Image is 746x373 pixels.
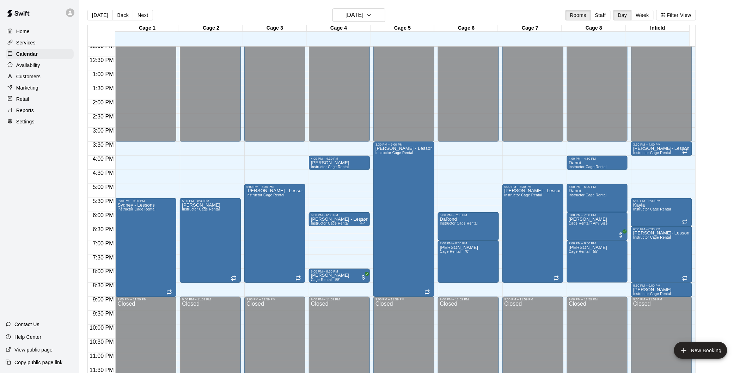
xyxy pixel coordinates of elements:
[567,240,628,283] div: 7:00 PM – 8:30 PM: Jerome
[633,227,690,231] div: 6:30 PM – 8:30 PM
[309,156,370,170] div: 4:00 PM – 4:30 PM: Madalyn
[14,359,62,366] p: Copy public page link
[311,213,368,217] div: 6:00 PM – 6:30 PM
[375,298,432,301] div: 9:00 PM – 11:59 PM
[332,8,385,22] button: [DATE]
[246,185,303,189] div: 5:00 PM – 8:30 PM
[311,278,340,282] span: Cage Rental - 55'
[311,270,368,273] div: 8:00 PM – 8:30 PM
[91,114,116,120] span: 2:30 PM
[371,25,434,32] div: Cage 5
[633,151,671,155] span: Instructor Cage Rental
[91,283,116,289] span: 8:30 PM
[91,142,116,148] span: 3:30 PM
[16,39,36,46] p: Services
[569,193,607,197] span: Instructor Cage Rental
[682,148,688,154] span: Recurring event
[16,28,30,35] p: Home
[631,198,692,226] div: 5:30 PM – 6:30 PM: Kayla
[375,151,413,155] span: Instructor Cage Rental
[112,10,133,20] button: Back
[87,10,113,20] button: [DATE]
[91,156,116,162] span: 4:00 PM
[633,292,671,296] span: Instructor Cage Rental
[502,184,563,283] div: 5:00 PM – 8:30 PM: Morgan Baer - Lessons
[133,10,153,20] button: Next
[14,334,41,341] p: Help Center
[117,199,174,203] div: 5:30 PM – 9:00 PM
[6,116,74,127] a: Settings
[569,241,626,245] div: 7:00 PM – 8:30 PM
[631,283,692,297] div: 8:30 PM – 9:00 PM: Morgan
[562,25,626,32] div: Cage 8
[633,236,671,239] span: Instructor Cage Rental
[180,198,241,283] div: 5:30 PM – 8:30 PM: Whitney Wendel - Lessson
[6,26,74,37] div: Home
[115,198,176,297] div: 5:30 PM – 9:00 PM: Sydney - Lessons
[88,325,115,331] span: 10:00 PM
[117,298,174,301] div: 9:00 PM – 11:59 PM
[309,269,370,283] div: 8:00 PM – 8:30 PM: Marvin Williamson
[91,99,116,105] span: 2:00 PM
[16,73,41,80] p: Customers
[6,49,74,59] a: Calendar
[440,298,497,301] div: 9:00 PM – 11:59 PM
[569,165,607,169] span: Instructor Cage Rental
[633,199,690,203] div: 5:30 PM – 6:30 PM
[246,193,284,197] span: Instructor Cage Rental
[505,193,542,197] span: Instructor Cage Rental
[346,10,363,20] h6: [DATE]
[360,274,367,281] span: All customers have paid
[569,298,626,301] div: 9:00 PM – 11:59 PM
[16,84,38,91] p: Marketing
[505,185,561,189] div: 5:00 PM – 8:30 PM
[311,298,368,301] div: 9:00 PM – 11:59 PM
[91,198,116,204] span: 5:30 PM
[14,321,39,328] p: Contact Us
[6,94,74,104] a: Retail
[182,207,220,211] span: Instructor Cage Rental
[569,157,626,160] div: 4:00 PM – 4:30 PM
[88,339,115,345] span: 10:30 PM
[569,213,626,217] div: 6:00 PM – 7:00 PM
[440,250,469,253] span: Cage Rental - 70'
[91,212,116,218] span: 6:00 PM
[613,10,632,20] button: Day
[631,10,654,20] button: Week
[440,241,497,245] div: 7:00 PM – 8:30 PM
[626,25,690,32] div: Infield
[6,71,74,82] a: Customers
[91,311,116,317] span: 9:30 PM
[91,128,116,134] span: 3:00 PM
[88,353,115,359] span: 11:00 PM
[311,157,368,160] div: 4:00 PM – 4:30 PM
[231,275,237,281] span: Recurring event
[16,50,38,57] p: Calendar
[6,37,74,48] a: Services
[567,184,628,212] div: 5:00 PM – 6:00 PM: Danni
[656,10,696,20] button: Filter View
[569,250,598,253] span: Cage Rental - 55'
[311,221,349,225] span: Instructor Cage Rental
[182,298,239,301] div: 9:00 PM – 11:59 PM
[16,107,34,114] p: Reports
[117,207,155,211] span: Instructor Cage Rental
[307,25,371,32] div: Cage 4
[91,240,116,246] span: 7:00 PM
[618,232,625,239] span: All customers have paid
[554,275,559,281] span: Recurring event
[424,289,430,295] span: Recurring event
[6,60,74,71] a: Availability
[246,298,303,301] div: 9:00 PM – 11:59 PM
[505,298,561,301] div: 9:00 PM – 11:59 PM
[569,185,626,189] div: 5:00 PM – 6:00 PM
[295,275,301,281] span: Recurring event
[182,199,239,203] div: 5:30 PM – 8:30 PM
[569,221,608,225] span: Cage Rental - Any Size
[567,212,628,240] div: 6:00 PM – 7:00 PM: Terrell Moton
[14,346,53,353] p: View public page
